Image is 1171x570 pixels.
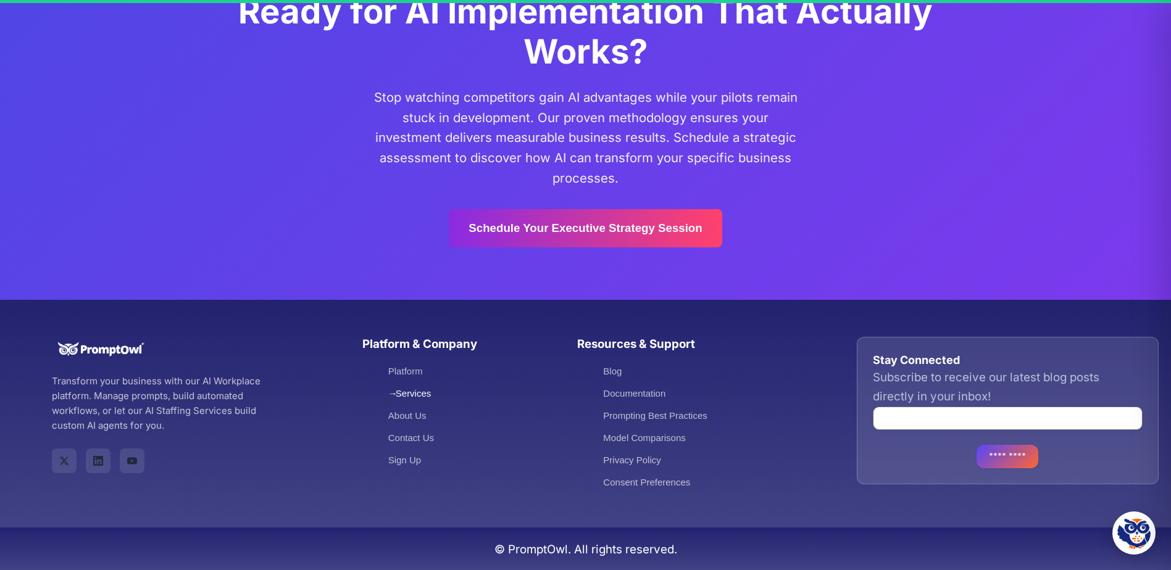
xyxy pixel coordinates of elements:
a: Contact Us [388,432,434,443]
a: Consent Preferences [603,477,690,487]
a: Blog [603,366,622,376]
a: About Us [388,410,427,421]
h3: Resources & Support [577,337,768,352]
a: Prompting Best Practices [603,410,707,421]
img: Hootie - PromptOwl AI Assistant [1117,516,1151,550]
a: Documentation [603,388,665,399]
a: Sign Up [388,455,421,465]
p: Transform your business with our AI Workplace platform. Manage prompts, build automated workflows... [52,374,268,433]
img: PromptOwl Logo [52,337,151,361]
a: PromptOwl on YouTube [120,448,144,473]
a: Model Comparisons [603,432,685,443]
a: Privacy Policy [603,455,661,465]
p: Stop watching competitors gain AI advantages while your pilots remain stuck in development. Our p... [370,88,802,188]
h3: Platform & Company [362,337,553,352]
span: © PromptOwl. All rights reserved. [494,542,677,556]
h3: Stay Connected [873,353,1143,367]
a: Services [388,388,431,399]
a: Platform [388,366,423,376]
a: PromptOwl on LinkedIn [86,448,110,473]
a: PromptOwl on X [52,448,77,473]
a: Schedule Your Executive Strategy Session [449,209,722,247]
p: Subscribe to receive our latest blog posts directly in your inbox! [873,368,1143,407]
